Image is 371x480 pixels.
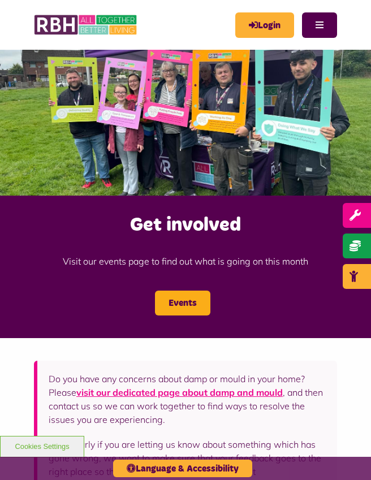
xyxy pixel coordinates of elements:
[34,11,139,38] img: RBH
[6,213,365,237] h2: Get involved
[320,429,371,480] iframe: Netcall Web Assistant for live chat
[113,460,252,477] button: Language & Accessibility
[49,372,326,426] p: Do you have any concerns about damp or mould in your home? Please , and then contact us so we can...
[235,12,294,38] a: MyRBH
[6,237,365,285] p: Visit our events page to find out what is going on this month
[76,387,283,398] a: visit our dedicated page about damp and mould
[155,291,210,315] a: Events
[302,12,337,38] button: Navigation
